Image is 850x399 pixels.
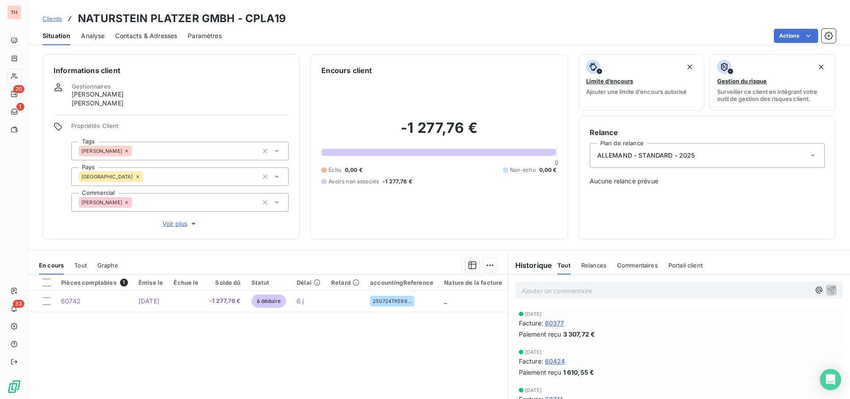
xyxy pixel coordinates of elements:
span: Paiement reçu [519,368,561,377]
div: Délai [297,279,321,286]
span: 1 610,55 € [563,368,595,377]
span: 33 [13,300,24,308]
div: accountingReference [370,279,433,286]
span: ALLEMAND - STANDARD - 2025 [597,151,695,160]
span: Portail client [668,262,703,269]
span: Voir plus [162,219,198,228]
h6: Encours client [321,65,372,76]
h3: NATURSTEIN PLATZER GMBH - CPLA19 [78,11,286,27]
button: Limite d’encoursAjouter une limite d’encours autorisé [579,54,705,111]
div: Échue le [174,279,198,286]
span: [PERSON_NAME] [81,200,122,205]
h2: -1 277,76 € [321,119,556,146]
span: Surveiller ce client en intégrant votre outil de gestion des risques client. [717,88,828,102]
span: Contacts & Adresses [115,31,177,40]
span: 60377 [545,318,564,328]
span: Relances [581,262,607,269]
div: Pièces comptables [61,279,128,287]
span: 6 j [297,297,304,305]
img: Logo LeanPay [7,380,21,394]
span: Ajouter une limite d’encours autorisé [586,88,687,95]
span: Propriétés Client [71,122,289,135]
span: Situation [42,31,70,40]
span: Commentaires [617,262,658,269]
div: TH [7,5,21,19]
span: Tout [74,262,87,269]
h6: Historique [508,260,552,271]
span: Aucune relance prévue [590,177,825,186]
span: à déduire [251,294,286,308]
span: [PERSON_NAME] [72,99,124,108]
button: Gestion du risqueSurveiller ce client en intégrant votre outil de gestion des risques client. [710,54,836,111]
h6: Informations client [54,65,289,76]
span: 20 [13,85,24,93]
span: [GEOGRAPHIC_DATA] [81,174,133,179]
span: [PERSON_NAME] [72,90,124,99]
span: En cours [39,262,64,269]
span: Échu [328,166,341,174]
span: Analyse [81,31,104,40]
span: Paramètres [188,31,222,40]
span: [PERSON_NAME] [81,148,122,154]
span: 0 [555,159,558,166]
div: Solde dû [209,279,241,286]
button: Voir plus [71,219,289,229]
span: Non-échu [510,166,536,174]
span: Gestionnaires [72,83,111,90]
span: 1 [16,103,24,111]
div: Émise le [139,279,163,286]
span: [DATE] [139,297,159,305]
span: 250724TK59920NG [373,298,412,304]
span: Limite d’encours [586,77,633,85]
div: Retard [331,279,359,286]
span: 3 307,72 € [563,329,595,339]
span: Avoirs non associés [328,178,379,186]
span: 60424 [545,356,565,366]
span: [DATE] [525,311,542,317]
button: Actions [774,29,818,43]
span: -1 277,76 € [209,297,241,306]
span: 0,00 € [345,166,363,174]
span: 60742 [61,297,81,305]
div: Nature de la facture [444,279,502,286]
a: Clients [42,14,62,23]
span: Graphe [97,262,118,269]
span: Clients [42,15,62,22]
span: 0,00 € [539,166,557,174]
input: Ajouter une valeur [132,198,139,206]
span: Paiement reçu [519,329,561,339]
span: [DATE] [525,349,542,355]
div: Statut [251,279,286,286]
input: Ajouter une valeur [143,173,150,181]
div: Open Intercom Messenger [820,369,841,390]
h6: Relance [590,127,825,138]
span: 1 [120,279,128,287]
span: Gestion du risque [717,77,767,85]
span: Facture : [519,356,543,366]
span: _ [444,297,447,305]
span: Tout [557,262,571,269]
span: -1 277,76 € [382,178,412,186]
span: Facture : [519,318,543,328]
span: [DATE] [525,387,542,393]
input: Ajouter une valeur [132,147,139,155]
